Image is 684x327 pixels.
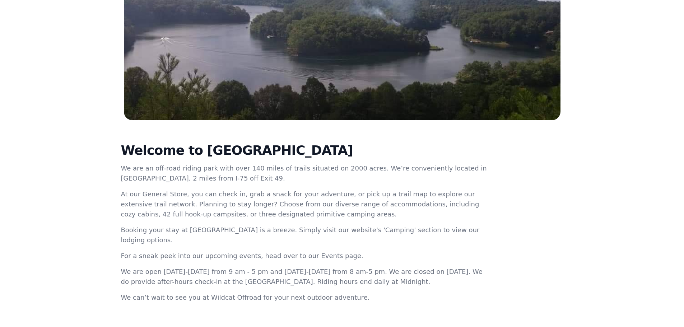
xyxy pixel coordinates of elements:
p: For a sneak peek into our upcoming events, head over to our Events page. [121,251,489,261]
p: We can’t wait to see you at Wildcat Offroad for your next outdoor adventure. [121,293,489,303]
h2: Welcome to [GEOGRAPHIC_DATA] [121,143,489,158]
p: We are open [DATE]-[DATE] from 9 am - 5 pm and [DATE]-[DATE] from 8 am-5 pm. We are closed on [DA... [121,267,489,287]
p: We are an off-road riding park with over 140 miles of trails situated on 2000 acres. We’re conven... [121,163,489,183]
p: Booking your stay at [GEOGRAPHIC_DATA] is a breeze. Simply visit our website's 'Camping' section ... [121,225,489,245]
p: At our General Store, you can check in, grab a snack for your adventure, or pick up a trail map t... [121,189,489,219]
